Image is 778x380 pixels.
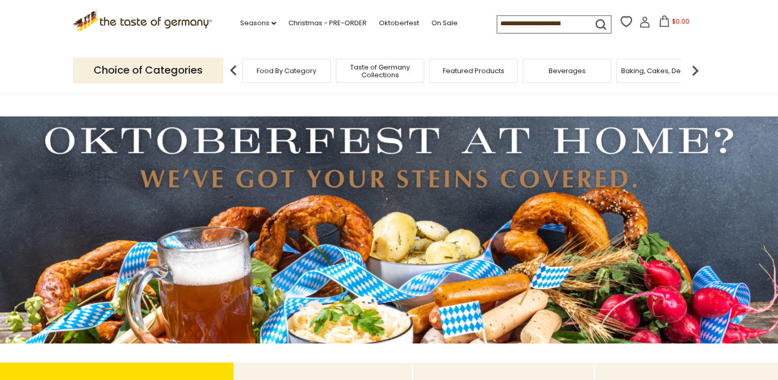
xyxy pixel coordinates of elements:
a: Oktoberfest [379,18,419,29]
a: Featured Products [443,67,504,75]
span: $0.00 [672,17,690,26]
a: Taste of Germany Collections [339,63,421,79]
a: Food By Category [257,67,316,75]
a: Beverages [549,67,586,75]
img: next arrow [685,60,705,81]
a: On Sale [431,18,458,29]
img: previous arrow [223,60,244,81]
p: Choice of Categories [73,58,223,83]
button: $0.00 [653,15,696,31]
a: Baking, Cakes, Desserts [621,67,701,75]
a: Seasons [240,18,276,29]
a: Christmas - PRE-ORDER [288,18,367,29]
